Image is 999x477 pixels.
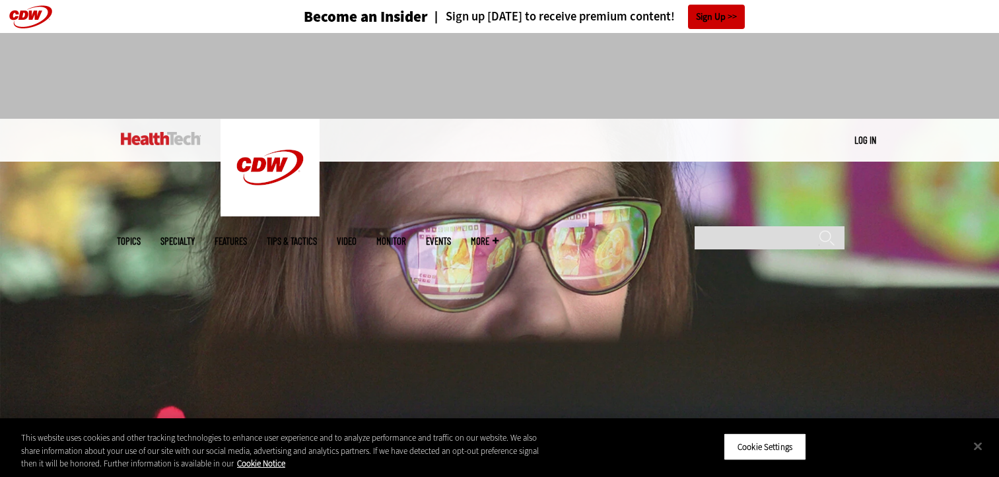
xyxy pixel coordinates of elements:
a: Sign Up [688,5,745,29]
a: Tips & Tactics [267,236,317,246]
div: User menu [854,133,876,147]
div: This website uses cookies and other tracking technologies to enhance user experience and to analy... [21,431,549,470]
a: Events [426,236,451,246]
a: Log in [854,134,876,146]
img: Home [221,119,320,216]
span: Topics [117,236,141,246]
button: Cookie Settings [724,433,806,461]
a: Become an Insider [254,9,428,24]
span: More [471,236,499,246]
img: Home [121,132,201,145]
a: Video [337,236,357,246]
h3: Become an Insider [304,9,428,24]
a: More information about your privacy [237,458,285,469]
button: Close [963,431,992,461]
a: CDW [221,206,320,220]
a: Sign up [DATE] to receive premium content! [428,11,675,23]
iframe: advertisement [259,46,740,106]
a: Features [215,236,247,246]
a: MonITor [376,236,406,246]
span: Specialty [160,236,195,246]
